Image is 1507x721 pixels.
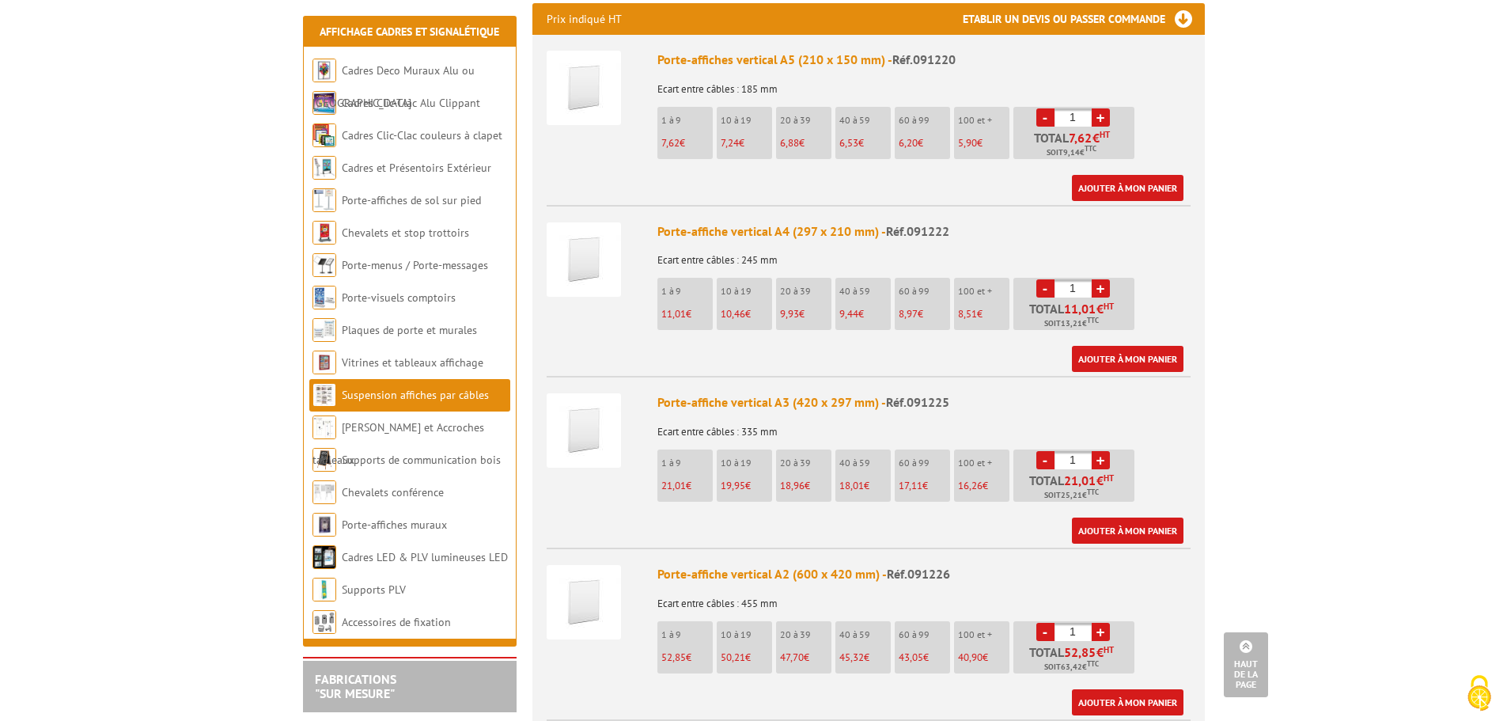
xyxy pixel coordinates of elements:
[1064,646,1096,658] span: 52,85
[839,115,891,126] p: 40 à 59
[1092,108,1110,127] a: +
[899,651,923,664] span: 43,05
[839,652,891,663] p: €
[721,652,772,663] p: €
[1096,474,1104,487] span: €
[958,138,1009,149] p: €
[721,457,772,469] p: 10 à 19
[657,393,1191,412] div: Porte-affiche vertical A3 (420 x 297 mm) -
[839,136,858,150] span: 6,53
[958,457,1009,469] p: 100 et +
[661,115,713,126] p: 1 à 9
[312,351,336,374] img: Vitrines et tableaux affichage
[661,136,680,150] span: 7,62
[958,629,1009,640] p: 100 et +
[342,355,483,370] a: Vitrines et tableaux affichage
[312,156,336,180] img: Cadres et Présentoirs Extérieur
[1092,623,1110,641] a: +
[958,136,977,150] span: 5,90
[839,286,891,297] p: 40 à 59
[1044,661,1099,674] span: Soit €
[1096,302,1104,315] span: €
[342,258,488,272] a: Porte-menus / Porte-messages
[839,457,891,469] p: 40 à 59
[1061,489,1082,502] span: 25,21
[1044,317,1099,330] span: Soit €
[899,115,950,126] p: 60 à 99
[892,51,956,67] span: Réf.091220
[342,388,489,402] a: Suspension affiches par câbles
[342,290,456,305] a: Porte-visuels comptoirs
[780,115,831,126] p: 20 à 39
[1069,131,1092,144] span: 7,62
[958,480,1009,491] p: €
[342,550,508,564] a: Cadres LED & PLV lumineuses LED
[839,479,864,492] span: 18,01
[1017,302,1134,330] p: Total
[899,286,950,297] p: 60 à 99
[958,286,1009,297] p: 100 et +
[1061,661,1082,674] span: 63,42
[839,480,891,491] p: €
[780,457,831,469] p: 20 à 39
[342,518,447,532] a: Porte-affiches muraux
[1017,646,1134,674] p: Total
[1224,632,1268,697] a: Haut de la page
[312,480,336,504] img: Chevalets conférence
[547,222,621,297] img: Porte-affiche vertical A4 (297 x 210 mm)
[958,115,1009,126] p: 100 et +
[721,138,772,149] p: €
[839,651,864,664] span: 45,32
[1087,659,1099,668] sup: TTC
[342,582,406,597] a: Supports PLV
[547,51,621,125] img: Porte-affiches vertical A5 (210 x 150 mm)
[721,136,739,150] span: 7,24
[899,652,950,663] p: €
[1017,131,1134,159] p: Total
[661,307,686,321] span: 11,01
[1064,302,1096,315] span: 11,01
[780,307,799,321] span: 9,93
[1452,667,1507,721] button: Cookies (fenêtre modale)
[1036,108,1055,127] a: -
[312,286,336,309] img: Porte-visuels comptoirs
[661,480,713,491] p: €
[1087,316,1099,324] sup: TTC
[661,479,686,492] span: 21,01
[958,309,1009,320] p: €
[312,610,336,634] img: Accessoires de fixation
[312,188,336,212] img: Porte-affiches de sol sur pied
[887,566,950,582] span: Réf.091226
[1072,175,1183,201] a: Ajouter à mon panier
[899,479,922,492] span: 17,11
[661,651,686,664] span: 52,85
[1072,689,1183,715] a: Ajouter à mon panier
[657,244,1191,266] p: Ecart entre câbles : 245 mm
[657,51,1191,69] div: Porte-affiches vertical A5 (210 x 150 mm) -
[312,59,336,82] img: Cadres Deco Muraux Alu ou Bois
[886,223,949,239] span: Réf.091222
[1087,488,1099,496] sup: TTC
[1096,646,1104,658] span: €
[886,394,949,410] span: Réf.091225
[958,652,1009,663] p: €
[1044,489,1099,502] span: Soit €
[899,309,950,320] p: €
[657,565,1191,583] div: Porte-affiche vertical A2 (600 x 420 mm) -
[661,457,713,469] p: 1 à 9
[342,193,481,207] a: Porte-affiches de sol sur pied
[1072,346,1183,372] a: Ajouter à mon panier
[780,480,831,491] p: €
[721,286,772,297] p: 10 à 19
[899,307,918,321] span: 8,97
[958,307,977,321] span: 8,51
[661,309,713,320] p: €
[1092,451,1110,469] a: +
[320,25,499,39] a: Affichage Cadres et Signalétique
[899,480,950,491] p: €
[780,651,804,664] span: 47,70
[899,629,950,640] p: 60 à 99
[1061,317,1082,330] span: 13,21
[721,629,772,640] p: 10 à 19
[958,479,983,492] span: 16,26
